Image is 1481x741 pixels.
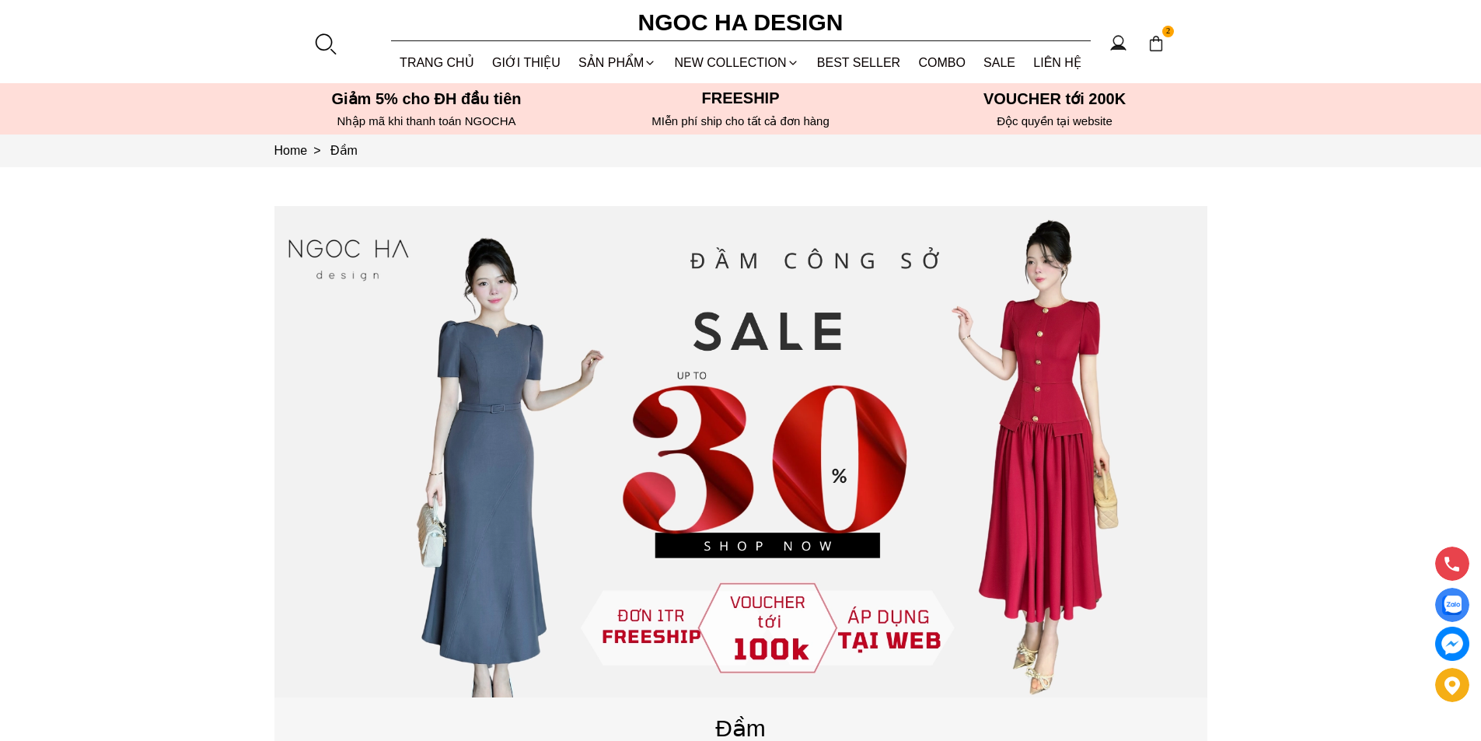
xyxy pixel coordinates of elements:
h6: Độc quyền tại website [903,114,1207,128]
h6: MIễn phí ship cho tất cả đơn hàng [589,114,893,128]
span: > [307,144,327,157]
a: GIỚI THIỆU [483,42,569,83]
font: Nhập mã khi thanh toán NGOCHA [337,114,516,128]
h5: VOUCHER tới 200K [903,89,1207,108]
a: LIÊN HỆ [1025,42,1091,83]
a: messenger [1435,627,1469,661]
div: SẢN PHẨM [569,42,665,83]
font: Giảm 5% cho ĐH đầu tiên [331,90,521,107]
a: Link to Home [274,144,330,157]
a: Combo [910,42,975,83]
a: NEW COLLECTION [665,42,808,83]
a: BEST SELLER [808,42,910,83]
a: Link to Đầm [330,144,358,157]
img: Display image [1442,596,1462,615]
a: Display image [1435,588,1469,622]
a: SALE [974,42,1024,83]
img: img-CART-ICON-ksit0nf1 [1147,35,1165,52]
a: Ngoc Ha Design [624,4,858,41]
a: TRANG CHỦ [390,42,483,83]
font: Freeship [701,89,779,107]
span: 2 [1162,26,1175,38]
